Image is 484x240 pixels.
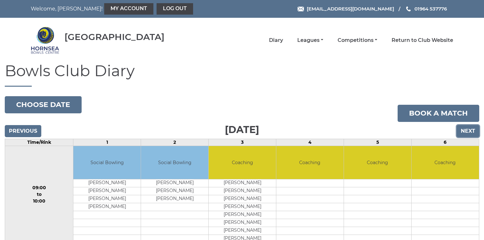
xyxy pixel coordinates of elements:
[344,146,411,179] td: Coaching
[414,6,447,12] span: 01964 537776
[141,139,209,146] td: 2
[209,195,276,203] td: [PERSON_NAME]
[5,96,82,113] button: Choose date
[209,203,276,211] td: [PERSON_NAME]
[5,139,73,146] td: Time/Rink
[141,187,208,195] td: [PERSON_NAME]
[157,3,193,15] a: Log out
[406,6,411,11] img: Phone us
[209,179,276,187] td: [PERSON_NAME]
[398,105,479,122] a: Book a match
[73,187,141,195] td: [PERSON_NAME]
[209,187,276,195] td: [PERSON_NAME]
[298,5,394,12] a: Email [EMAIL_ADDRESS][DOMAIN_NAME]
[73,146,141,179] td: Social Bowling
[31,26,59,55] img: Hornsea Bowls Centre
[344,139,411,146] td: 5
[209,139,276,146] td: 3
[411,139,479,146] td: 6
[209,211,276,219] td: [PERSON_NAME]
[5,125,41,137] input: Previous
[104,3,153,15] a: My Account
[276,139,344,146] td: 4
[5,63,479,87] h1: Bowls Club Diary
[276,146,344,179] td: Coaching
[141,146,208,179] td: Social Bowling
[298,7,304,11] img: Email
[307,6,394,12] span: [EMAIL_ADDRESS][DOMAIN_NAME]
[392,37,453,44] a: Return to Club Website
[31,3,201,15] nav: Welcome, [PERSON_NAME]!
[141,179,208,187] td: [PERSON_NAME]
[457,125,479,137] input: Next
[269,37,283,44] a: Diary
[412,146,479,179] td: Coaching
[209,219,276,227] td: [PERSON_NAME]
[209,227,276,235] td: [PERSON_NAME]
[338,37,377,44] a: Competitions
[73,203,141,211] td: [PERSON_NAME]
[73,179,141,187] td: [PERSON_NAME]
[209,146,276,179] td: Coaching
[141,195,208,203] td: [PERSON_NAME]
[73,195,141,203] td: [PERSON_NAME]
[73,139,141,146] td: 1
[297,37,323,44] a: Leagues
[64,32,165,42] div: [GEOGRAPHIC_DATA]
[405,5,447,12] a: Phone us 01964 537776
